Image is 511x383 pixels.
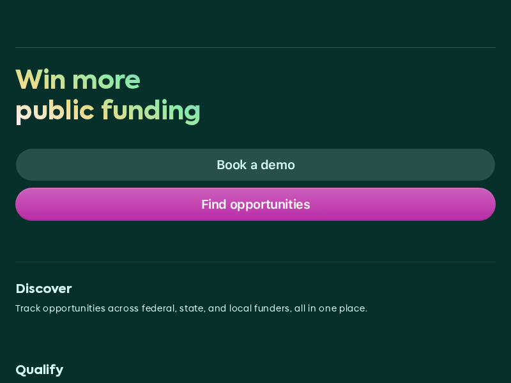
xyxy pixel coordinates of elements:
[15,188,496,221] a: Find opportunities
[201,196,310,213] p: Find opportunities
[217,156,295,173] p: Book a demo
[15,363,496,379] p: Qualify
[15,148,496,181] a: Book a demo
[8,14,96,29] p: STREAMLINE
[15,69,141,94] span: Win more
[15,303,496,315] p: Track opportunities across federal, state, and local funders, all in one place.
[15,100,201,125] span: public funding
[15,282,496,297] p: Discover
